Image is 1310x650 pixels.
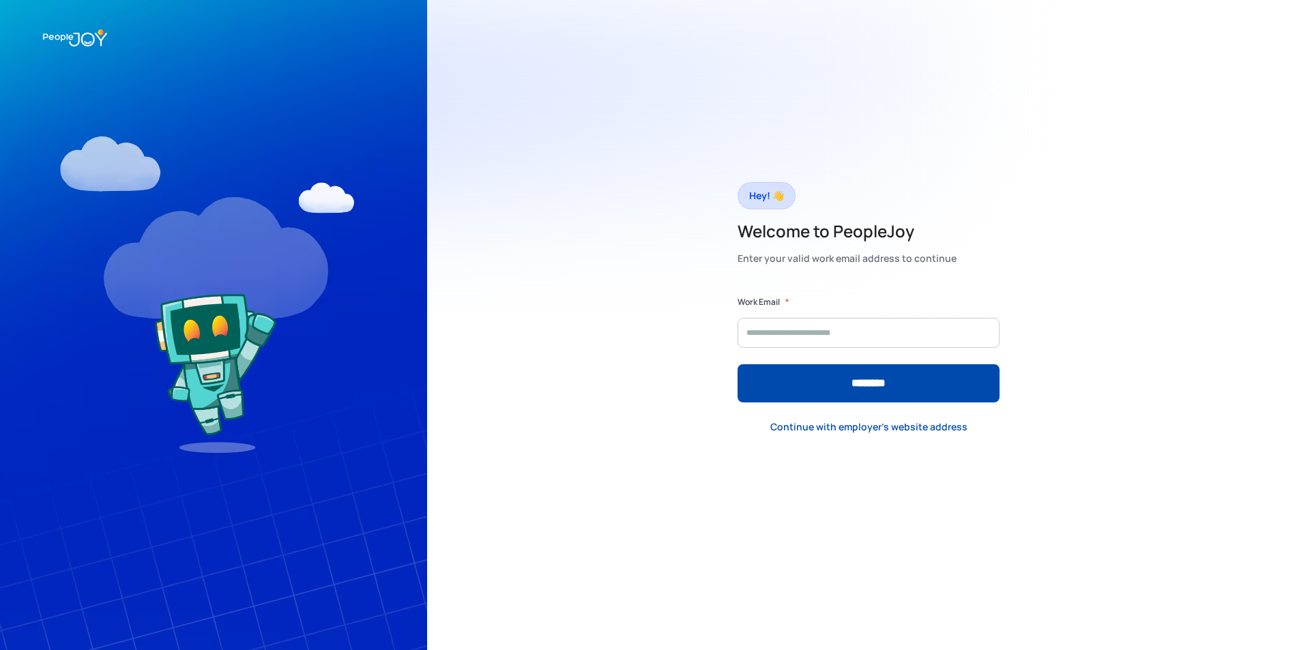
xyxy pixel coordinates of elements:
[759,413,978,441] a: Continue with employer's website address
[749,186,784,205] div: Hey! 👋
[738,295,780,309] label: Work Email
[770,420,967,434] div: Continue with employer's website address
[738,220,957,242] h2: Welcome to PeopleJoy
[738,295,1000,402] form: Form
[738,249,957,268] div: Enter your valid work email address to continue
